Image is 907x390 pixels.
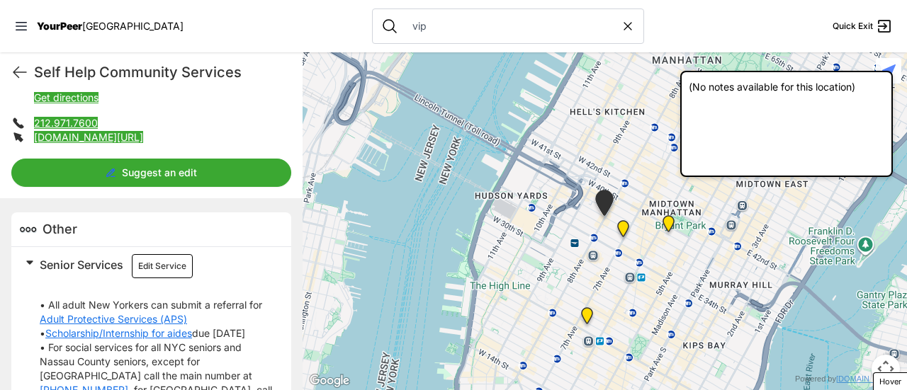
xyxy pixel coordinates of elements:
a: Adult Protective Services (APS) [40,312,187,326]
a: Scholarship/Internship for aides [45,326,192,340]
span: YourPeer [37,20,82,32]
span: Quick Exit [833,21,873,32]
a: 212.971.7600 [34,117,98,129]
button: Edit Service [132,254,193,278]
button: Map camera controls [872,355,900,383]
a: Open this area in Google Maps (opens a new window) [306,372,353,390]
button: Suggest an edit [11,159,291,187]
div: Main Office [592,190,616,222]
a: Get directions [34,91,98,103]
span: Senior Services [40,258,123,272]
div: Powered by [795,373,898,385]
div: Main Office [614,220,632,243]
a: [DOMAIN_NAME][URL] [34,131,143,143]
a: YourPeer[GEOGRAPHIC_DATA] [37,22,184,30]
div: Selis Manor [578,307,596,330]
span: [GEOGRAPHIC_DATA] [82,20,184,32]
img: Google [306,372,353,390]
h1: Self Help Community Services [34,62,291,82]
a: Quick Exit [833,18,893,35]
span: Suggest an edit [122,166,197,180]
a: [DOMAIN_NAME] [836,374,898,383]
div: (No notes available for this location) [680,71,893,177]
input: Search [404,19,621,33]
div: Padilla Support Center [660,215,677,238]
span: Other [43,222,77,236]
